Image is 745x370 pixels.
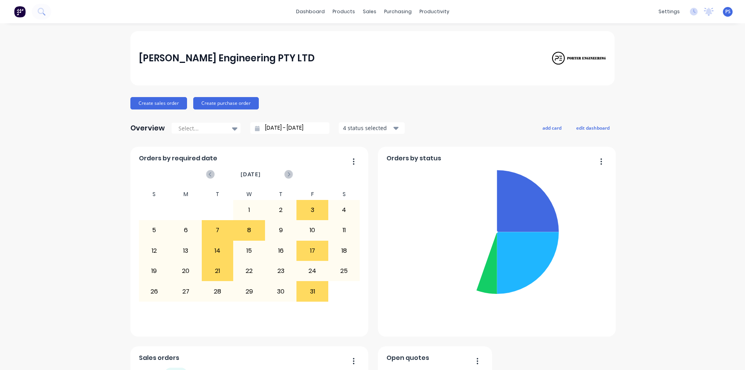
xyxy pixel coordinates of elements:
[265,200,296,220] div: 2
[170,261,201,281] div: 20
[170,189,202,200] div: M
[329,200,360,220] div: 4
[202,241,233,261] div: 14
[202,189,234,200] div: T
[296,189,328,200] div: F
[329,241,360,261] div: 18
[139,189,170,200] div: S
[297,281,328,301] div: 31
[265,221,296,240] div: 9
[170,241,201,261] div: 13
[265,189,297,200] div: T
[328,189,360,200] div: S
[234,200,265,220] div: 1
[537,123,567,133] button: add card
[241,170,261,179] span: [DATE]
[193,97,259,109] button: Create purchase order
[552,51,606,65] img: Porter Engineering PTY LTD
[139,281,170,301] div: 26
[202,281,233,301] div: 28
[139,261,170,281] div: 19
[329,221,360,240] div: 11
[233,189,265,200] div: W
[725,8,731,15] span: PS
[297,241,328,261] div: 17
[170,281,201,301] div: 27
[170,221,201,240] div: 6
[202,261,233,281] div: 21
[14,6,26,17] img: Factory
[343,124,392,132] div: 4 status selected
[339,122,405,134] button: 4 status selected
[297,200,328,220] div: 3
[139,221,170,240] div: 5
[655,6,684,17] div: settings
[234,261,265,281] div: 22
[234,241,265,261] div: 15
[329,6,359,17] div: products
[359,6,380,17] div: sales
[265,281,296,301] div: 30
[234,221,265,240] div: 8
[202,221,233,240] div: 7
[416,6,453,17] div: productivity
[139,353,179,363] span: Sales orders
[297,221,328,240] div: 10
[139,241,170,261] div: 12
[380,6,416,17] div: purchasing
[297,261,328,281] div: 24
[571,123,615,133] button: edit dashboard
[265,241,296,261] div: 16
[130,120,165,136] div: Overview
[265,261,296,281] div: 23
[386,353,429,363] span: Open quotes
[386,154,441,163] span: Orders by status
[292,6,329,17] a: dashboard
[234,281,265,301] div: 29
[139,154,217,163] span: Orders by required date
[329,261,360,281] div: 25
[139,50,315,66] div: [PERSON_NAME] Engineering PTY LTD
[130,97,187,109] button: Create sales order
